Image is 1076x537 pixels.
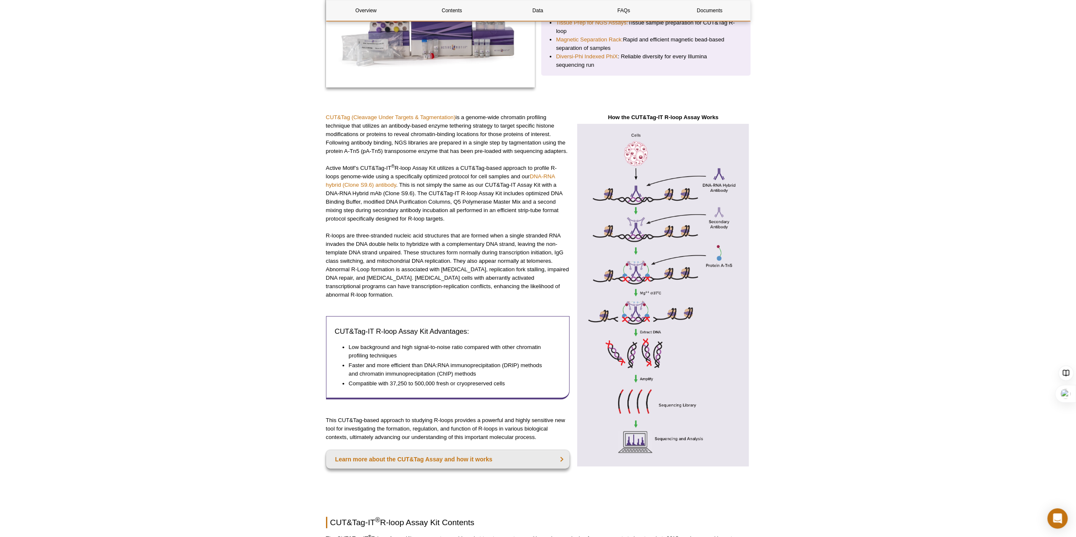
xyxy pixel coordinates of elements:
a: Tissue Prep for NGS Assays: [556,19,628,27]
a: Data [498,0,578,21]
a: CUT&Tag (Cleavage Under Targets & Tagmentation) [326,114,456,120]
sup: ® [375,516,380,523]
li: Compatible with 37,250 to 500,000 fresh or cryopreserved cells [349,379,553,388]
sup: ® [391,163,394,168]
a: Overview [326,0,406,21]
strong: How the CUT&Tag-IT R-loop Assay Works [608,114,718,120]
li: Rapid and efficient magnetic bead-based separation of samples [556,35,736,52]
img: How the CUT&Tag-IT R-loop Assay Works [576,124,750,467]
a: Learn more about the CUT&Tag Assay and how it works [326,450,570,469]
a: Diversi-Phi Indexed PhiX [556,52,618,61]
a: FAQs [584,0,663,21]
li: Tissue sample preparation for CUT&Tag R-loop [556,19,736,35]
li: Low background and high signal-to-noise ratio compared with other chromatin profiling techniques [349,343,553,360]
h3: CUT&Tag-IT R-loop Assay Kit Advantages: [335,327,561,337]
p: R-loops are three-stranded nucleic acid structures that are formed when a single stranded RNA inv... [326,232,570,299]
a: Documents [670,0,749,21]
a: DNA-RNA hybrid (Clone S9.6) antibody [326,173,555,188]
a: Magnetic Separation Rack: [556,35,623,44]
h2: CUT&Tag-IT R-loop Assay Kit Contents [326,517,750,528]
p: is a genome-wide chromatin profiling technique that utilizes an antibody-based enzyme tethering s... [326,113,570,155]
li: : Reliable diversity for every Illumina sequencing run [556,52,736,69]
a: Contents [412,0,492,21]
li: Faster and more efficient than DNA:RNA immunoprecipitation (DRIP) methods and chromatin immunopre... [349,361,553,378]
p: Active Motif’s CUT&Tag-IT R-loop Assay Kit utilizes a CUT&Tag-based approach to profile R-loops g... [326,164,570,223]
p: This CUT&Tag-based approach to studying R-loops provides a powerful and highly sensitive new tool... [326,416,570,442]
div: Open Intercom Messenger [1047,508,1068,529]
